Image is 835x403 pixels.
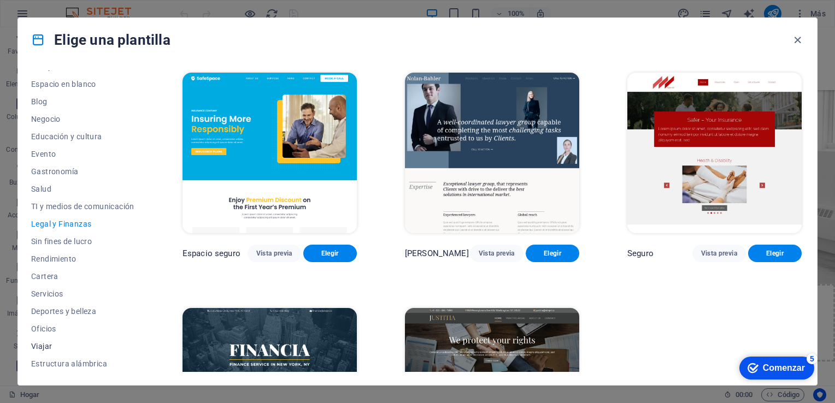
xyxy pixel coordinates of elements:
[31,268,134,285] button: Cartera
[31,128,134,145] button: Educación y cultura
[627,73,802,233] img: Safer
[31,185,134,193] span: Salud
[31,167,134,176] span: Gastronomía
[31,250,134,268] button: Rendimiento
[534,249,571,258] span: Elegir
[31,97,134,106] span: Blog
[395,304,455,319] span: Paste clipboard
[31,303,134,320] button: Deportes y belleza
[31,272,134,281] span: Cartera
[31,337,134,355] button: Viajar
[31,115,134,123] span: Negocio
[256,249,292,258] span: Vista previa
[337,304,391,319] span: Add elements
[31,110,134,128] button: Negocio
[479,249,515,258] span: Vista previa
[31,324,134,333] span: Oficios
[470,245,524,262] button: Vista previa
[31,202,134,211] span: TI y medios de comunicación
[31,254,134,263] span: Rendimiento
[31,307,134,316] span: Deportes y belleza
[31,150,134,158] span: Evento
[692,245,746,262] button: Vista previa
[31,285,134,303] button: Servicios
[31,237,134,246] span: Sin fines de lucro
[183,248,240,259] p: Espacio seguro
[31,289,134,298] span: Servicios
[757,249,793,258] span: Elegir
[54,31,170,49] font: Elige una plantilla
[31,233,134,250] button: Sin fines de lucro
[526,245,579,262] button: Elegir
[31,320,134,337] button: Oficios
[31,220,134,228] span: Legal y Finanzas
[183,73,357,233] img: SafeSpace
[748,245,802,262] button: Elegir
[31,342,134,351] span: Viajar
[627,248,654,259] p: Seguro
[75,2,86,13] div: 5
[31,132,134,141] span: Educación y cultura
[303,245,357,262] button: Elegir
[31,145,134,163] button: Evento
[31,198,134,215] button: TI y medios de comunicación
[31,93,134,110] button: Blog
[31,359,134,368] span: Estructura alámbrica
[31,355,134,372] button: Estructura alámbrica
[31,12,73,22] div: Comenzar
[405,73,579,233] img: Nolan-Bahler
[405,248,469,259] p: [PERSON_NAME]
[31,75,134,93] button: Espacio en blanco
[31,163,134,180] button: Gastronomía
[31,80,134,88] span: Espacio en blanco
[31,215,134,233] button: Legal y Finanzas
[312,249,348,258] span: Elegir
[8,5,83,28] div: Comenzar 5 artículos restantes, 0% completado
[248,245,301,262] button: Vista previa
[701,249,737,258] span: Vista previa
[31,180,134,198] button: Salud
